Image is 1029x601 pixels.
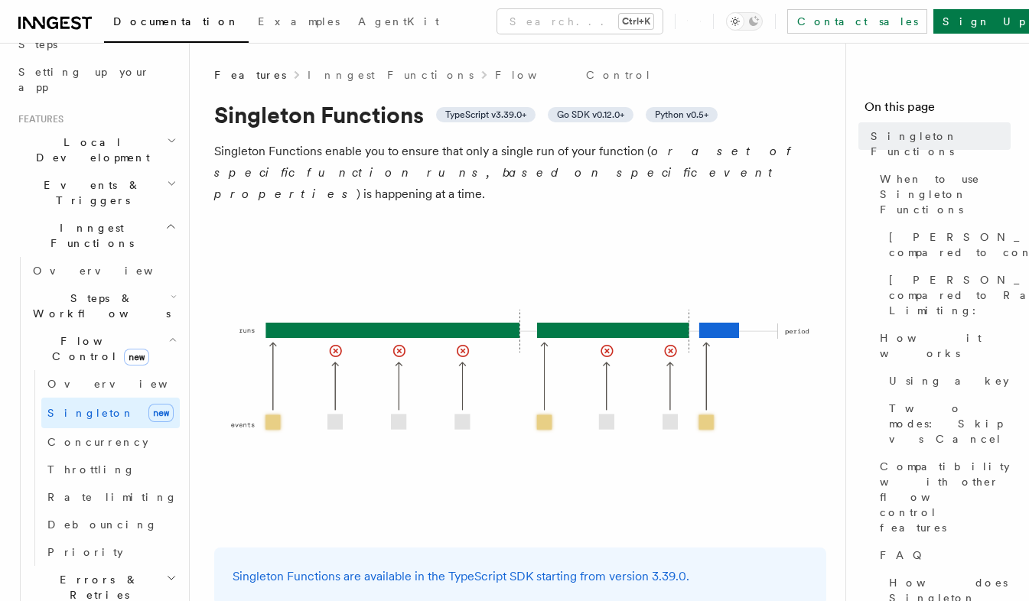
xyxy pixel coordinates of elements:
[880,171,1011,217] span: When to use Singleton Functions
[12,128,180,171] button: Local Development
[12,135,167,165] span: Local Development
[12,171,180,214] button: Events & Triggers
[41,370,180,398] a: Overview
[47,436,148,448] span: Concurrency
[41,511,180,538] a: Debouncing
[12,58,180,101] a: Setting up your app
[445,109,526,121] span: TypeScript v3.39.0+
[214,101,826,128] h1: Singleton Functions
[148,404,174,422] span: new
[47,546,123,558] span: Priority
[124,349,149,365] span: new
[27,284,180,327] button: Steps & Workflows
[214,67,286,83] span: Features
[104,5,249,43] a: Documentation
[47,407,135,419] span: Singleton
[889,373,1009,388] span: Using a key
[889,401,1011,447] span: Two modes: Skip vs Cancel
[249,5,349,41] a: Examples
[557,109,624,121] span: Go SDK v0.12.0+
[41,428,180,456] a: Concurrency
[33,265,190,277] span: Overview
[214,141,826,205] p: Singleton Functions enable you to ensure that only a single run of your function ( ) is happening...
[358,15,439,28] span: AgentKit
[865,98,1011,122] h4: On this page
[880,547,930,563] span: FAQ
[18,66,150,93] span: Setting up your app
[349,5,448,41] a: AgentKit
[865,122,1011,165] a: Singleton Functions
[12,214,180,257] button: Inngest Functions
[47,463,135,476] span: Throttling
[883,223,1011,266] a: [PERSON_NAME] compared to concurrency:
[27,370,180,566] div: Flow Controlnew
[214,144,798,201] em: or a set of specific function runs, based on specific event properties
[47,378,205,390] span: Overview
[41,483,180,511] a: Rate limiting
[27,257,180,284] a: Overview
[880,459,1011,535] span: Compatibility with other flow control features
[233,566,808,587] p: Singleton Functions are available in the TypeScript SDK starting from version 3.39.0.
[12,220,165,251] span: Inngest Functions
[41,456,180,483] a: Throttling
[47,518,158,531] span: Debouncing
[12,113,63,125] span: Features
[874,324,1011,367] a: How it works
[787,9,927,34] a: Contact sales
[726,12,763,31] button: Toggle dark mode
[874,541,1011,569] a: FAQ
[27,291,171,321] span: Steps & Workflows
[214,223,826,529] img: Singleton Functions only process one run at a time.
[883,367,1011,395] a: Using a key
[619,14,653,29] kbd: Ctrl+K
[497,9,663,34] button: Search...Ctrl+K
[27,327,180,370] button: Flow Controlnew
[113,15,239,28] span: Documentation
[47,491,177,503] span: Rate limiting
[308,67,474,83] a: Inngest Functions
[874,453,1011,541] a: Compatibility with other flow control features
[880,330,1011,361] span: How it works
[12,177,167,208] span: Events & Triggers
[655,109,708,121] span: Python v0.5+
[27,333,168,364] span: Flow Control
[871,128,1011,159] span: Singleton Functions
[41,398,180,428] a: Singletonnew
[41,538,180,566] a: Priority
[495,67,652,83] a: Flow Control
[874,165,1011,223] a: When to use Singleton Functions
[883,266,1011,324] a: [PERSON_NAME] compared to Rate Limiting:
[258,15,340,28] span: Examples
[883,395,1011,453] a: Two modes: Skip vs Cancel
